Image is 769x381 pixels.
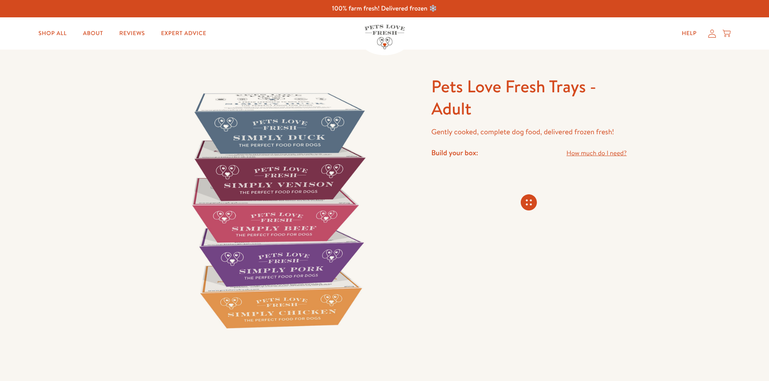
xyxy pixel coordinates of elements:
[566,148,627,159] a: How much do I need?
[675,25,703,42] a: Help
[521,194,537,210] svg: Connecting store
[142,75,412,345] img: Pets Love Fresh Trays - Adult
[431,126,627,138] p: Gently cooked, complete dog food, delivered frozen fresh!
[365,25,405,49] img: Pets Love Fresh
[76,25,109,42] a: About
[113,25,151,42] a: Reviews
[431,75,627,119] h1: Pets Love Fresh Trays - Adult
[431,148,478,157] h4: Build your box:
[32,25,73,42] a: Shop All
[155,25,213,42] a: Expert Advice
